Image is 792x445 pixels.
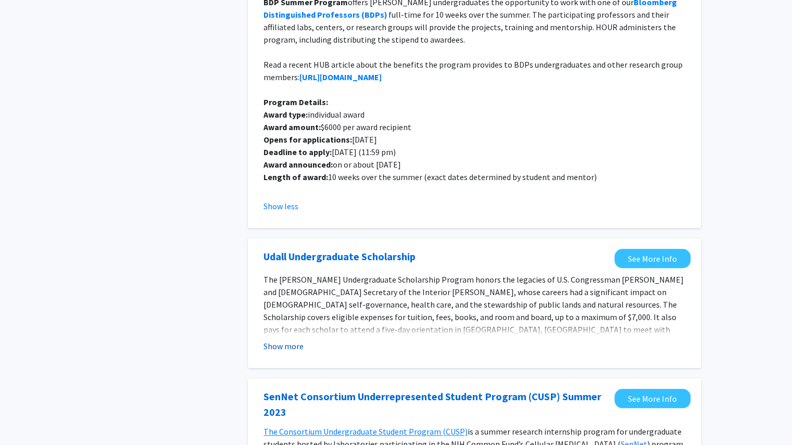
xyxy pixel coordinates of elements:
[263,249,416,264] a: Opens in a new tab
[299,72,382,82] a: [URL][DOMAIN_NAME]
[263,108,685,121] p: individual award
[263,389,609,420] a: Opens in a new tab
[263,171,685,183] p: 10 weeks over the summer (exact dates determined by student and mentor)
[263,122,321,132] strong: Award amount:
[263,146,685,158] p: [DATE] (11:59 pm)
[8,398,44,437] iframe: Chat
[263,159,333,170] strong: Award announced:
[614,249,690,268] a: Opens in a new tab
[263,340,304,352] button: Show more
[263,133,685,146] p: [DATE]
[263,274,684,360] span: The [PERSON_NAME] Undergraduate Scholarship Program honors the legacies of U.S. Congressman [PERS...
[263,121,685,133] p: $6000 per award recipient
[263,172,328,182] strong: Length of award:
[263,426,468,437] a: The Consortium Undergraduate Student Program (CUSP)
[263,58,685,83] p: Read a recent HUB article about the benefits the program provides to BDPs undergraduates and othe...
[263,158,685,171] p: on or about [DATE]
[263,147,332,157] strong: Deadline to apply:
[263,109,308,120] strong: Award type:
[614,389,690,408] a: Opens in a new tab
[263,200,298,212] button: Show less
[263,97,328,107] strong: Program Details:
[263,134,352,145] strong: Opens for applications:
